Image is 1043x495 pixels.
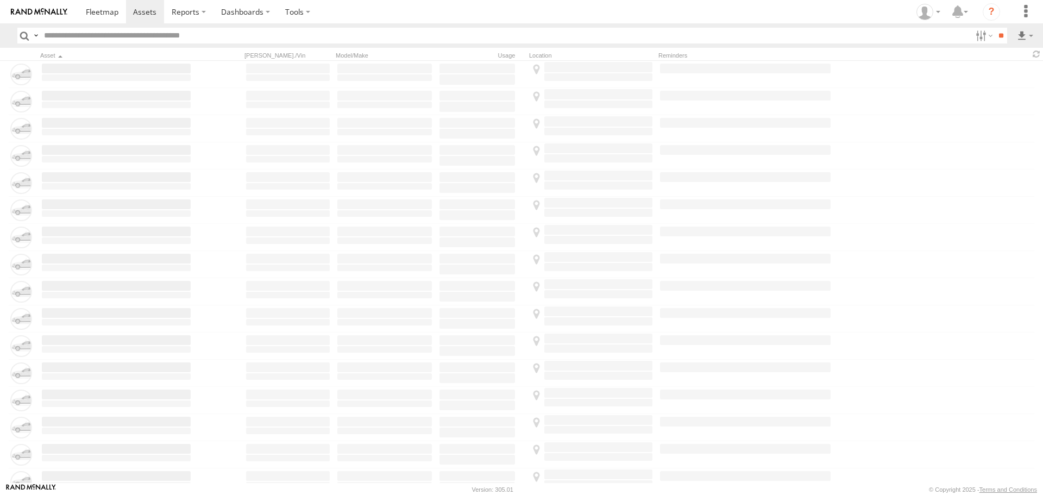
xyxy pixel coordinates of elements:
[472,486,513,493] div: Version: 305.01
[244,52,331,59] div: [PERSON_NAME]./Vin
[658,52,832,59] div: Reminders
[929,486,1037,493] div: © Copyright 2025 -
[40,52,192,59] div: Click to Sort
[336,52,433,59] div: Model/Make
[529,52,654,59] div: Location
[6,484,56,495] a: Visit our Website
[1030,49,1043,59] span: Refresh
[438,52,525,59] div: Usage
[32,28,40,43] label: Search Query
[913,4,944,20] div: Adam Falloon
[983,3,1000,21] i: ?
[979,486,1037,493] a: Terms and Conditions
[11,8,67,16] img: rand-logo.svg
[971,28,995,43] label: Search Filter Options
[1016,28,1034,43] label: Export results as...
